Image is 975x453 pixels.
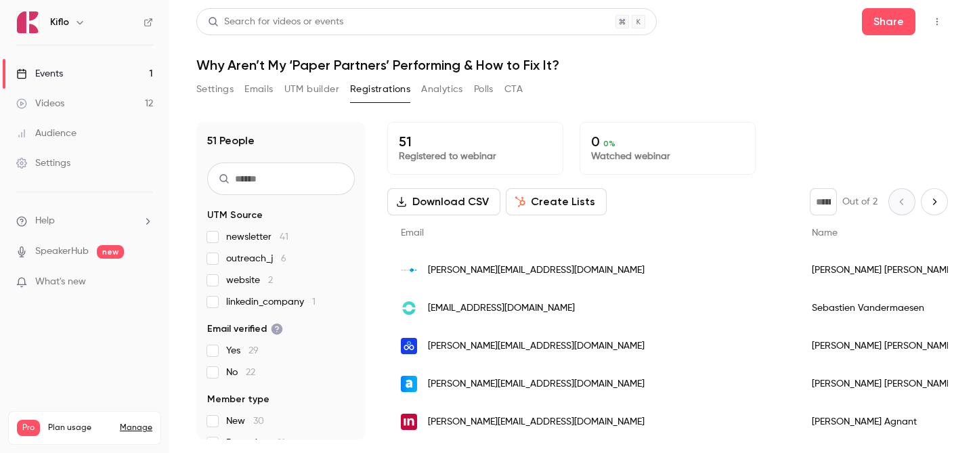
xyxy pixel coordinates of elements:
div: [PERSON_NAME] Agnant [798,403,968,441]
button: Registrations [350,79,410,100]
span: Name [812,228,838,238]
div: Events [16,67,63,81]
p: Out of 2 [842,195,877,209]
span: What's new [35,275,86,289]
span: Email [401,228,424,238]
div: [PERSON_NAME] [PERSON_NAME] [798,251,968,289]
button: Next page [921,188,948,215]
button: Settings [196,79,234,100]
span: 21 [277,438,285,448]
span: outreach_j [226,252,286,265]
img: Kiflo [17,12,39,33]
span: Returning [226,436,285,450]
span: 22 [246,368,255,377]
span: [EMAIL_ADDRESS][DOMAIN_NAME] [428,301,575,316]
span: Member type [207,393,269,406]
span: [PERSON_NAME][EMAIL_ADDRESS][DOMAIN_NAME] [428,415,645,429]
img: slimstock.com [401,266,417,275]
button: Emails [244,79,273,100]
span: newsletter [226,230,288,244]
img: ringover.com [401,300,417,316]
span: linkedin_company [226,295,316,309]
p: Watched webinar [591,150,744,163]
button: Download CSV [387,188,500,215]
a: Manage [120,423,152,433]
button: Create Lists [506,188,607,215]
div: Videos [16,97,64,110]
div: Search for videos or events [208,15,343,29]
h1: 51 People [207,133,255,149]
div: [PERSON_NAME] [PERSON_NAME] [798,365,968,403]
span: [PERSON_NAME][EMAIL_ADDRESS][DOMAIN_NAME] [428,263,645,278]
span: 2 [268,276,273,285]
span: No [226,366,255,379]
span: Help [35,214,55,228]
li: help-dropdown-opener [16,214,153,228]
a: SpeakerHub [35,244,89,259]
span: 1 [312,297,316,307]
span: New [226,414,264,428]
button: UTM builder [284,79,339,100]
span: 41 [280,232,288,242]
span: 29 [248,346,259,355]
span: Email verified [207,322,283,336]
button: Share [862,8,915,35]
div: Sebastien Vandermaesen [798,289,968,327]
span: Plan usage [48,423,112,433]
div: [PERSON_NAME] [PERSON_NAME] [798,327,968,365]
p: Registered to webinar [399,150,552,163]
span: Pro [17,420,40,436]
p: 0 [591,133,744,150]
p: 51 [399,133,552,150]
img: qive.com.br [401,338,417,354]
img: amplemarket.com [401,376,417,392]
span: [PERSON_NAME][EMAIL_ADDRESS][DOMAIN_NAME] [428,339,645,353]
span: 6 [281,254,286,263]
button: Polls [474,79,494,100]
span: Yes [226,344,259,358]
div: Settings [16,156,70,170]
h6: Kiflo [50,16,69,29]
div: Audience [16,127,77,140]
span: UTM Source [207,209,263,222]
iframe: Noticeable Trigger [137,276,153,288]
span: 30 [253,416,264,426]
span: new [97,245,124,259]
h1: Why Aren’t My ‘Paper Partners’ Performing & How to Fix It? [196,57,948,73]
button: CTA [504,79,523,100]
span: website [226,274,273,287]
button: Analytics [421,79,463,100]
img: intershop.de [401,414,417,430]
span: [PERSON_NAME][EMAIL_ADDRESS][DOMAIN_NAME] [428,377,645,391]
span: 0 % [603,139,615,148]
